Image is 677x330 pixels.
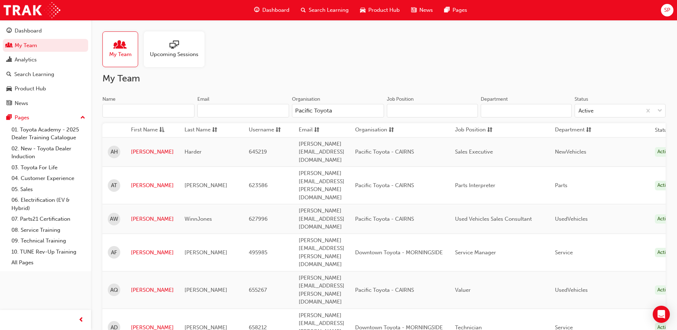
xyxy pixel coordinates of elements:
[276,126,281,135] span: sorting-icon
[9,184,88,195] a: 05. Sales
[487,126,492,135] span: sorting-icon
[185,126,224,135] button: Last Namesorting-icon
[212,126,217,135] span: sorting-icon
[664,6,670,14] span: SP
[131,126,158,135] span: First Name
[102,96,116,103] div: Name
[254,6,259,15] span: guage-icon
[355,126,394,135] button: Organisationsorting-icon
[355,126,387,135] span: Organisation
[292,96,320,103] div: Organisation
[111,249,117,257] span: AF
[6,28,12,34] span: guage-icon
[15,85,46,93] div: Product Hub
[109,50,132,59] span: My Team
[419,6,433,14] span: News
[185,287,227,293] span: [PERSON_NAME]
[249,149,267,155] span: 645219
[9,214,88,225] a: 07. Parts21 Certification
[15,99,28,107] div: News
[102,73,666,84] h2: My Team
[131,215,174,223] a: [PERSON_NAME]
[185,216,212,222] span: WinnJones
[131,148,174,156] a: [PERSON_NAME]
[653,306,670,323] div: Open Intercom Messenger
[295,3,354,17] a: search-iconSearch Learning
[444,6,450,15] span: pages-icon
[248,3,295,17] a: guage-iconDashboard
[110,286,118,294] span: AQ
[9,162,88,173] a: 03. Toyota For Life
[655,248,673,257] div: Active
[555,216,588,222] span: UsedVehicles
[455,249,496,256] span: Service Manager
[111,181,117,190] span: AT
[555,149,586,155] span: NewVehicles
[249,287,267,293] span: 655267
[197,96,209,103] div: Email
[579,107,593,115] div: Active
[15,56,37,64] div: Analytics
[314,126,319,135] span: sorting-icon
[144,31,210,67] a: Upcoming Sessions
[555,126,585,135] span: Department
[657,106,662,116] span: down-icon
[15,114,29,122] div: Pages
[555,182,567,189] span: Parts
[655,181,673,190] div: Active
[455,182,495,189] span: Parts Interpreter
[249,216,268,222] span: 627996
[411,6,416,15] span: news-icon
[655,126,670,134] th: Status
[170,40,179,50] span: sessionType_ONLINE_URL-icon
[299,141,344,163] span: [PERSON_NAME][EMAIL_ADDRESS][DOMAIN_NAME]
[249,182,268,189] span: 623586
[185,182,227,189] span: [PERSON_NAME]
[455,287,471,293] span: Valuer
[299,275,344,305] span: [PERSON_NAME][EMAIL_ADDRESS][PERSON_NAME][DOMAIN_NAME]
[453,6,467,14] span: Pages
[3,24,88,37] a: Dashboard
[481,96,508,103] div: Department
[309,6,349,14] span: Search Learning
[292,104,384,117] input: Organisation
[354,3,405,17] a: car-iconProduct Hub
[185,149,202,155] span: Harder
[439,3,473,17] a: pages-iconPages
[197,104,289,117] input: Email
[9,173,88,184] a: 04. Customer Experience
[299,207,344,230] span: [PERSON_NAME][EMAIL_ADDRESS][DOMAIN_NAME]
[9,246,88,257] a: 10. TUNE Rev-Up Training
[249,249,267,256] span: 495985
[405,3,439,17] a: news-iconNews
[389,126,394,135] span: sorting-icon
[6,100,12,107] span: news-icon
[9,235,88,246] a: 09. Technical Training
[262,6,289,14] span: Dashboard
[3,97,88,110] a: News
[3,111,88,124] button: Pages
[655,285,673,295] div: Active
[586,126,591,135] span: sorting-icon
[3,39,88,52] a: My Team
[185,126,211,135] span: Last Name
[4,2,60,18] img: Trak
[299,126,313,135] span: Email
[249,126,274,135] span: Username
[150,50,198,59] span: Upcoming Sessions
[555,249,573,256] span: Service
[387,96,414,103] div: Job Position
[102,31,144,67] a: My Team
[655,147,673,157] div: Active
[79,316,84,325] span: prev-icon
[6,115,12,121] span: pages-icon
[299,170,344,201] span: [PERSON_NAME][EMAIL_ADDRESS][PERSON_NAME][DOMAIN_NAME]
[387,104,478,117] input: Job Position
[111,148,118,156] span: AH
[102,104,194,117] input: Name
[355,182,414,189] span: Pacific Toyota - CAIRNS
[6,71,11,78] span: search-icon
[355,249,443,256] span: Downtown Toyota - MORNINGSIDE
